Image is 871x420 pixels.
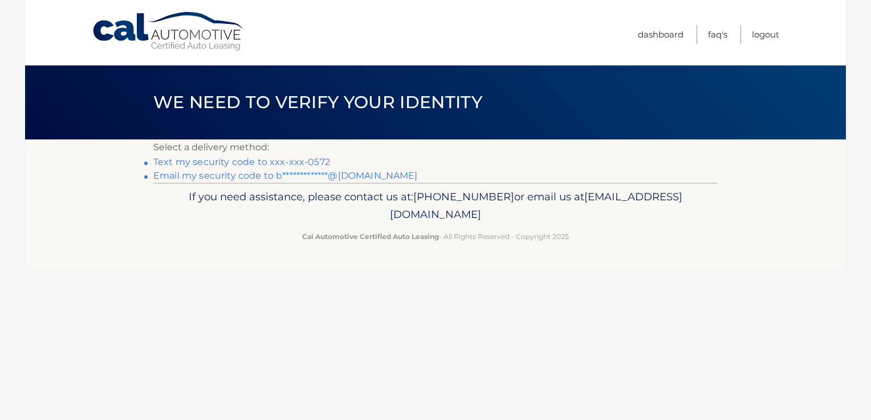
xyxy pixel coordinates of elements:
[92,11,246,52] a: Cal Automotive
[153,139,718,155] p: Select a delivery method:
[302,232,439,241] strong: Cal Automotive Certified Auto Leasing
[413,190,514,203] span: [PHONE_NUMBER]
[161,188,710,224] p: If you need assistance, please contact us at: or email us at
[153,157,330,167] a: Text my security code to xxx-xxx-0572
[752,25,779,44] a: Logout
[638,25,683,44] a: Dashboard
[708,25,727,44] a: FAQ's
[161,230,710,242] p: - All Rights Reserved - Copyright 2025
[153,92,482,113] span: We need to verify your identity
